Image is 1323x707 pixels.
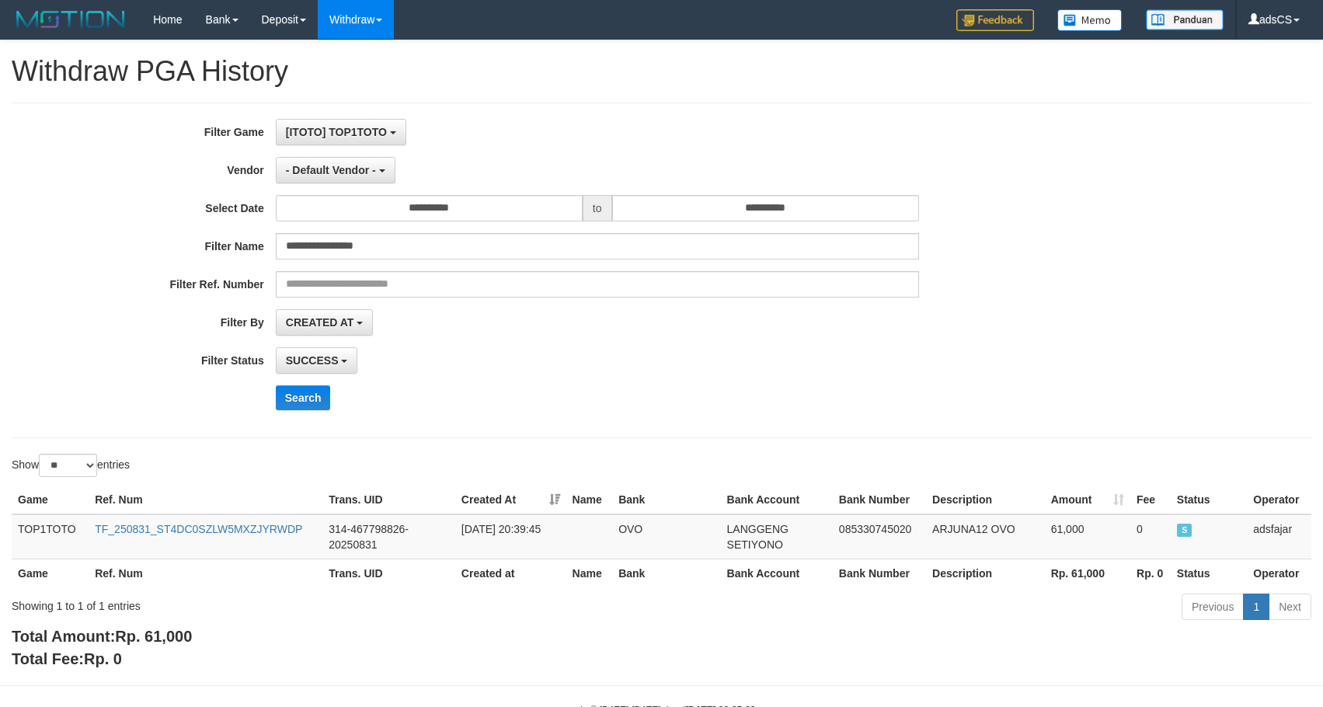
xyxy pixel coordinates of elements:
th: Ref. Num [89,559,322,587]
select: Showentries [39,454,97,477]
th: Fee [1130,486,1171,514]
button: CREATED AT [276,309,374,336]
th: Game [12,559,89,587]
th: Description [926,486,1045,514]
td: 0 [1130,514,1171,559]
th: Bank Account [721,486,833,514]
td: adsfajar [1247,514,1311,559]
th: Trans. UID [322,486,455,514]
button: SUCCESS [276,347,358,374]
th: Amount: activate to sort column ascending [1045,486,1130,514]
th: Bank [612,559,720,587]
img: panduan.png [1146,9,1224,30]
div: Showing 1 to 1 of 1 entries [12,592,540,614]
span: Rp. 0 [84,650,122,667]
td: ARJUNA12 OVO [926,514,1045,559]
td: TOP1TOTO [12,514,89,559]
td: LANGGENG SETIYONO [721,514,833,559]
span: to [583,195,612,221]
th: Bank Number [833,559,926,587]
td: 314-467798826-20250831 [322,514,455,559]
span: Rp. 61,000 [115,628,192,645]
td: 61,000 [1045,514,1130,559]
span: CREATED AT [286,316,354,329]
th: Trans. UID [322,559,455,587]
th: Bank [612,486,720,514]
h1: Withdraw PGA History [12,56,1311,87]
th: Bank Number [833,486,926,514]
td: 085330745020 [833,514,926,559]
th: Rp. 0 [1130,559,1171,587]
a: 1 [1243,594,1269,620]
span: [ITOTO] TOP1TOTO [286,126,387,138]
th: Status [1171,559,1247,587]
button: - Default Vendor - [276,157,395,183]
button: [ITOTO] TOP1TOTO [276,119,406,145]
td: [DATE] 20:39:45 [455,514,566,559]
img: Feedback.jpg [956,9,1034,31]
th: Created at [455,559,566,587]
th: Created At: activate to sort column ascending [455,486,566,514]
th: Status [1171,486,1247,514]
th: Game [12,486,89,514]
th: Bank Account [721,559,833,587]
button: Search [276,385,331,410]
th: Operator [1247,486,1311,514]
a: Previous [1182,594,1244,620]
th: Name [566,559,613,587]
b: Total Fee: [12,650,122,667]
a: TF_250831_ST4DC0SZLW5MXZJYRWDP [95,523,302,535]
td: OVO [612,514,720,559]
label: Show entries [12,454,130,477]
th: Name [566,486,613,514]
img: Button%20Memo.svg [1057,9,1123,31]
th: Operator [1247,559,1311,587]
img: MOTION_logo.png [12,8,130,31]
th: Ref. Num [89,486,322,514]
span: - Default Vendor - [286,164,376,176]
span: SUCCESS [286,354,339,367]
a: Next [1269,594,1311,620]
th: Rp. 61,000 [1045,559,1130,587]
th: Description [926,559,1045,587]
b: Total Amount: [12,628,192,645]
span: SUCCESS [1177,524,1192,537]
